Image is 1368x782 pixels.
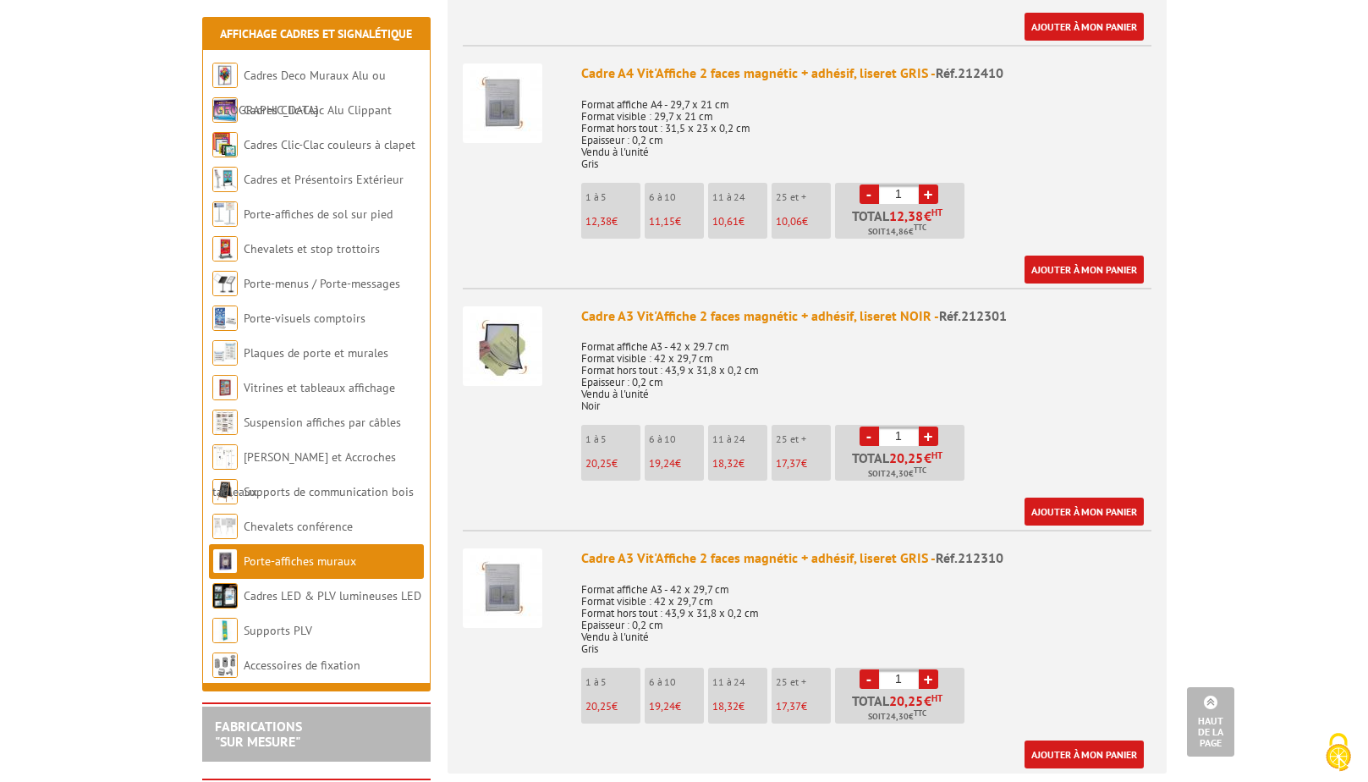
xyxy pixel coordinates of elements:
sup: HT [931,692,942,704]
a: Supports PLV [244,623,312,638]
p: € [712,701,767,713]
p: € [776,701,831,713]
a: Chevalets conférence [244,519,353,534]
p: € [712,458,767,470]
a: Porte-menus / Porte-messages [244,276,400,291]
a: Porte-affiches muraux [244,553,356,569]
span: 11,15 [649,214,675,229]
span: Réf.212310 [936,549,1003,566]
a: Cadres Clic-Clac Alu Clippant [244,102,392,118]
p: 11 à 24 [712,676,767,688]
p: 1 à 5 [585,191,640,203]
a: Haut de la page [1187,687,1234,757]
span: 12,38 [585,214,612,229]
a: Cadres et Présentoirs Extérieur [244,172,404,187]
span: 20,25 [585,456,612,471]
a: Cadres Clic-Clac couleurs à clapet [244,137,415,152]
p: € [776,216,831,228]
img: Cadres Clic-Clac couleurs à clapet [212,132,238,157]
p: 11 à 24 [712,433,767,445]
p: € [776,458,831,470]
p: 6 à 10 [649,676,704,688]
span: 20,25 [889,451,924,465]
span: 24,30 [886,710,909,724]
p: 25 et + [776,433,831,445]
a: Plaques de porte et murales [244,345,388,361]
img: Porte-affiches muraux [212,548,238,574]
p: 25 et + [776,676,831,688]
img: Suspension affiches par câbles [212,410,238,435]
img: Cadre A4 Vit'Affiche 2 faces magnétic + adhésif, liseret GRIS [463,63,542,143]
a: + [919,184,938,204]
span: 17,37 [776,456,801,471]
p: Format affiche A4 - 29,7 x 21 cm Format visible : 29,7 x 21 cm Format hors tout : 31,5 x 23 x 0,2... [581,87,1151,170]
img: Cadre A3 Vit'Affiche 2 faces magnétic + adhésif, liseret NOIR [463,306,542,386]
span: € [924,694,931,708]
a: Ajouter à mon panier [1025,741,1144,768]
p: € [649,701,704,713]
p: € [649,216,704,228]
a: Porte-affiches de sol sur pied [244,207,393,222]
a: Accessoires de fixation [244,658,360,673]
span: 18,32 [712,699,739,713]
sup: HT [931,449,942,461]
a: Ajouter à mon panier [1025,13,1144,41]
span: 18,32 [712,456,739,471]
a: Ajouter à mon panier [1025,498,1144,526]
img: Accessoires de fixation [212,653,238,678]
p: 1 à 5 [585,676,640,688]
img: Porte-visuels comptoirs [212,306,238,331]
p: € [712,216,767,228]
p: € [585,458,640,470]
span: Soit € [868,710,926,724]
button: Cookies (fenêtre modale) [1309,724,1368,782]
sup: TTC [914,708,926,718]
img: Cookies (fenêtre modale) [1317,731,1360,774]
p: 6 à 10 [649,191,704,203]
a: Chevalets et stop trottoirs [244,241,380,256]
p: Total [839,451,964,481]
sup: TTC [914,223,926,232]
span: 17,37 [776,699,801,713]
img: Cadres et Présentoirs Extérieur [212,167,238,192]
p: Format affiche A3 - 42 x 29.7 cm Format visible : 42 x 29,7 cm Format hors tout : 43,9 x 31,8 x 0... [581,329,1151,412]
span: 20,25 [889,694,924,708]
img: Vitrines et tableaux affichage [212,375,238,400]
span: 14,86 [886,225,909,239]
p: 6 à 10 [649,433,704,445]
p: € [585,701,640,713]
a: FABRICATIONS"Sur Mesure" [215,718,302,750]
img: Chevalets et stop trottoirs [212,236,238,262]
p: € [585,216,640,228]
a: [PERSON_NAME] et Accroches tableaux [212,449,396,499]
span: 19,24 [649,456,675,471]
span: Soit € [868,225,926,239]
p: Total [839,209,964,239]
sup: TTC [914,465,926,475]
span: 24,30 [886,467,909,481]
p: 25 et + [776,191,831,203]
span: 12,38 [889,209,924,223]
p: 1 à 5 [585,433,640,445]
a: + [919,427,938,446]
a: Supports de communication bois [244,484,414,499]
a: - [860,427,879,446]
span: Réf.212410 [936,64,1003,81]
a: - [860,184,879,204]
p: 11 à 24 [712,191,767,203]
div: Cadre A3 Vit'Affiche 2 faces magnétic + adhésif, liseret GRIS - [581,548,1151,568]
img: Porte-menus / Porte-messages [212,271,238,296]
span: € [924,451,931,465]
img: Cadres LED & PLV lumineuses LED [212,583,238,609]
span: 10,61 [712,214,739,229]
span: 20,25 [585,699,612,713]
sup: HT [931,207,942,218]
a: Cadres LED & PLV lumineuses LED [244,588,421,603]
img: Porte-affiches de sol sur pied [212,201,238,227]
p: Format affiche A3 - 42 x 29,7 cm Format visible : 42 x 29,7 cm Format hors tout : 43,9 x 31,8 x 0... [581,572,1151,655]
span: 19,24 [649,699,675,713]
div: Cadre A4 Vit'Affiche 2 faces magnétic + adhésif, liseret GRIS - [581,63,1151,83]
span: Soit € [868,467,926,481]
p: Total [839,694,964,724]
img: Cadre A3 Vit'Affiche 2 faces magnétic + adhésif, liseret GRIS [463,548,542,628]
